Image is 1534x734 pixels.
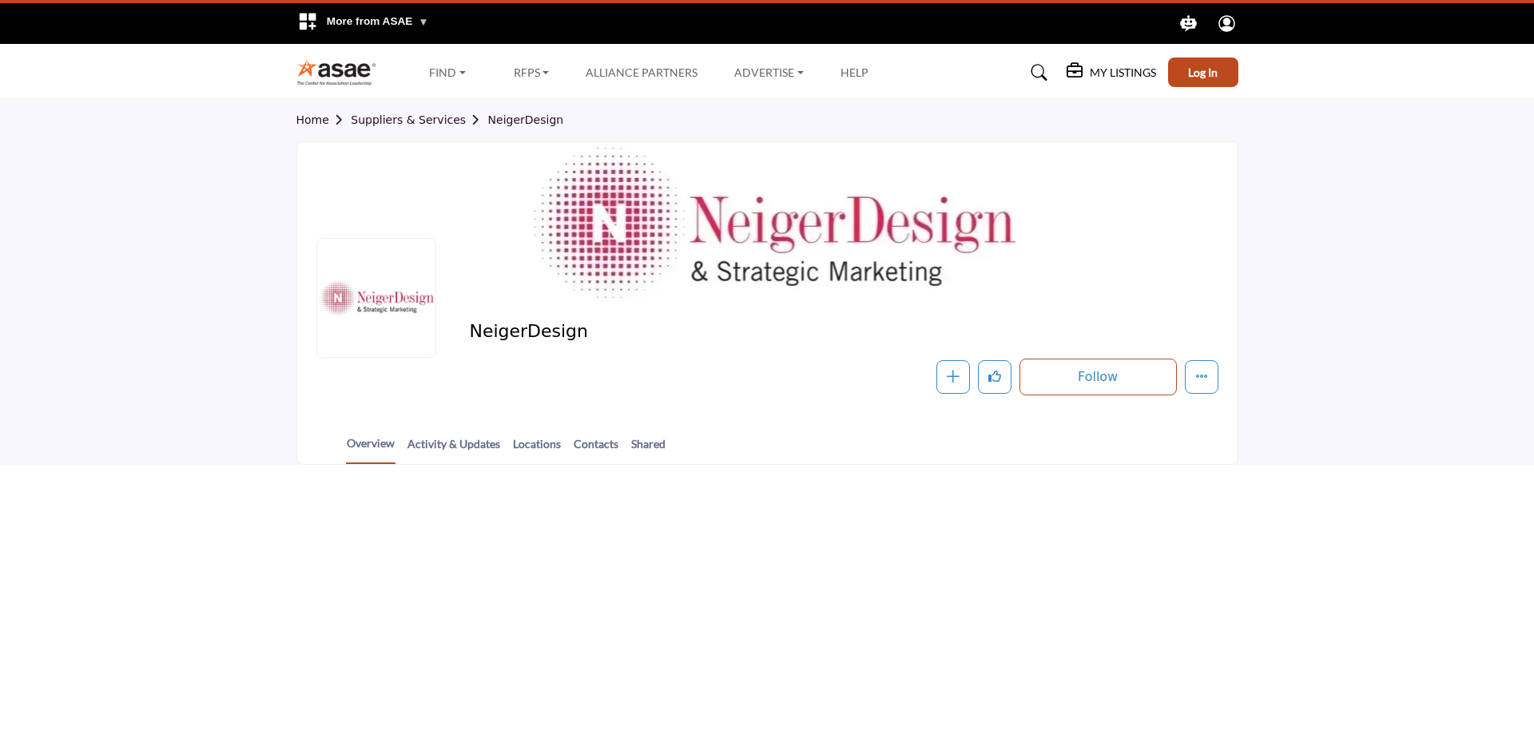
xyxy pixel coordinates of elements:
[1019,359,1177,395] button: Follow
[1188,65,1218,79] span: Log In
[978,360,1011,394] button: Like
[351,113,487,126] a: Suppliers & Services
[469,321,908,342] h2: NeigerDesign
[346,434,395,464] a: Overview
[573,435,619,463] a: Contacts
[418,61,477,84] a: Find
[1185,360,1218,394] button: More details
[512,435,562,463] a: Locations
[296,59,385,85] img: site Logo
[288,3,439,44] div: More from ASAE
[630,435,666,463] a: Shared
[327,15,429,27] span: More from ASAE
[407,435,501,463] a: Activity & Updates
[1168,58,1238,87] button: Log In
[586,65,697,79] a: Alliance Partners
[503,61,561,84] a: RFPs
[296,113,352,126] a: Home
[488,113,564,126] a: NeigerDesign
[841,65,868,79] a: Help
[723,61,815,84] a: Advertise
[1090,65,1156,80] h5: My Listings
[1067,63,1156,82] div: My Listings
[1015,60,1058,85] a: Search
